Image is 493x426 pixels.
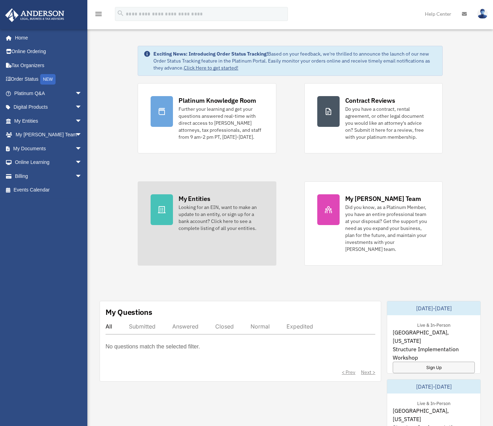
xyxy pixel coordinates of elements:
[75,169,89,183] span: arrow_drop_down
[75,114,89,128] span: arrow_drop_down
[345,194,421,203] div: My [PERSON_NAME] Team
[345,96,395,105] div: Contract Reviews
[393,362,475,373] a: Sign Up
[251,323,270,330] div: Normal
[40,74,56,85] div: NEW
[94,12,103,18] a: menu
[387,301,480,315] div: [DATE]-[DATE]
[345,106,430,140] div: Do you have a contract, rental agreement, or other legal document you would like an attorney's ad...
[138,83,276,153] a: Platinum Knowledge Room Further your learning and get your questions answered real-time with dire...
[5,128,93,142] a: My [PERSON_NAME] Teamarrow_drop_down
[75,128,89,142] span: arrow_drop_down
[5,58,93,72] a: Tax Organizers
[5,156,93,169] a: Online Learningarrow_drop_down
[5,169,93,183] a: Billingarrow_drop_down
[106,307,152,317] div: My Questions
[345,204,430,253] div: Did you know, as a Platinum Member, you have an entire professional team at your disposal? Get th...
[5,86,93,100] a: Platinum Q&Aarrow_drop_down
[477,9,488,19] img: User Pic
[117,9,124,17] i: search
[94,10,103,18] i: menu
[75,142,89,156] span: arrow_drop_down
[393,345,475,362] span: Structure Implementation Workshop
[5,183,93,197] a: Events Calendar
[153,51,268,57] strong: Exciting News: Introducing Order Status Tracking!
[179,106,263,140] div: Further your learning and get your questions answered real-time with direct access to [PERSON_NAM...
[75,86,89,101] span: arrow_drop_down
[179,96,256,105] div: Platinum Knowledge Room
[75,100,89,115] span: arrow_drop_down
[412,321,456,328] div: Live & In-Person
[387,380,480,393] div: [DATE]-[DATE]
[215,323,234,330] div: Closed
[75,156,89,170] span: arrow_drop_down
[5,114,93,128] a: My Entitiesarrow_drop_down
[129,323,155,330] div: Submitted
[5,31,89,45] a: Home
[287,323,313,330] div: Expedited
[184,65,238,71] a: Click Here to get started!
[304,83,443,153] a: Contract Reviews Do you have a contract, rental agreement, or other legal document you would like...
[138,181,276,266] a: My Entities Looking for an EIN, want to make an update to an entity, or sign up for a bank accoun...
[179,204,263,232] div: Looking for an EIN, want to make an update to an entity, or sign up for a bank account? Click her...
[106,323,112,330] div: All
[5,100,93,114] a: Digital Productsarrow_drop_down
[5,72,93,87] a: Order StatusNEW
[179,194,210,203] div: My Entities
[412,399,456,406] div: Live & In-Person
[5,45,93,59] a: Online Ordering
[393,328,475,345] span: [GEOGRAPHIC_DATA], [US_STATE]
[5,142,93,156] a: My Documentsarrow_drop_down
[106,342,200,352] p: No questions match the selected filter.
[393,406,475,423] span: [GEOGRAPHIC_DATA], [US_STATE]
[153,50,437,71] div: Based on your feedback, we're thrilled to announce the launch of our new Order Status Tracking fe...
[172,323,198,330] div: Answered
[3,8,66,22] img: Anderson Advisors Platinum Portal
[304,181,443,266] a: My [PERSON_NAME] Team Did you know, as a Platinum Member, you have an entire professional team at...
